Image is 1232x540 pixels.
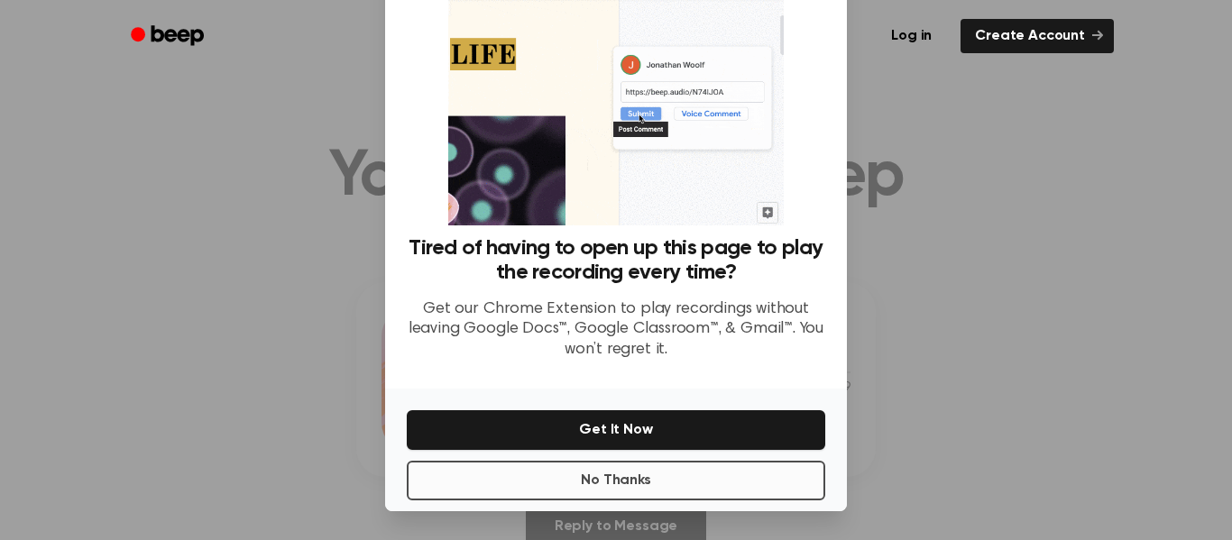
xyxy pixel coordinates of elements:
[407,410,825,450] button: Get It Now
[961,19,1114,53] a: Create Account
[873,15,950,57] a: Log in
[118,19,220,54] a: Beep
[407,299,825,361] p: Get our Chrome Extension to play recordings without leaving Google Docs™, Google Classroom™, & Gm...
[407,236,825,285] h3: Tired of having to open up this page to play the recording every time?
[407,461,825,500] button: No Thanks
